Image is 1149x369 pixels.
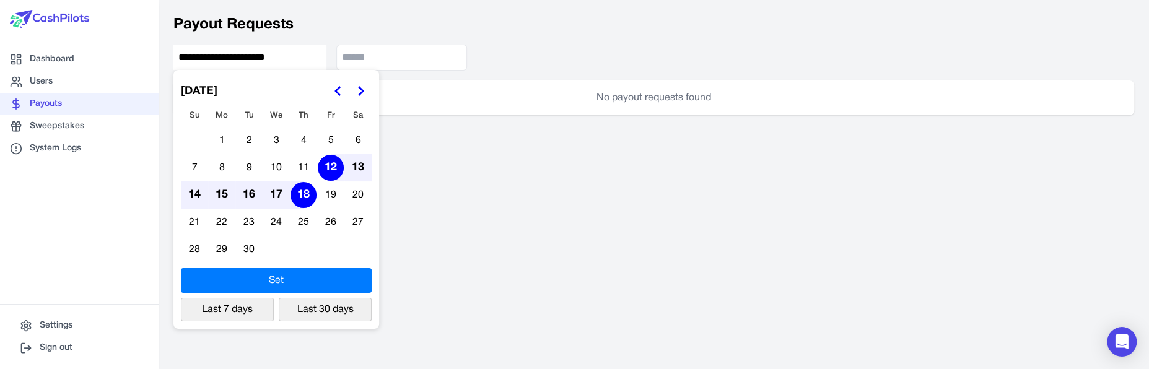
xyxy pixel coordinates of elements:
th: Monday [208,105,235,127]
button: Monday, September 8th, 2025 [209,155,235,181]
button: Go to the Next Month [349,80,372,102]
button: Wednesday, September 3rd, 2025 [263,128,289,154]
button: Saturday, September 20th, 2025 [345,182,371,208]
button: Tuesday, September 23rd, 2025 [236,209,262,235]
div: No payout requests found [173,80,1134,115]
button: Tuesday, September 9th, 2025 [236,155,262,181]
button: Sunday, September 21st, 2025 [181,209,208,235]
th: Tuesday [235,105,263,127]
button: Set [181,268,372,293]
button: Monday, September 22nd, 2025 [209,209,235,235]
button: Sunday, September 28th, 2025 [181,237,208,263]
button: Go to the Previous Month [327,80,349,102]
th: Thursday [290,105,317,127]
button: Last 30 days [279,298,372,321]
button: Friday, September 5th, 2025 [318,128,344,154]
button: Wednesday, September 10th, 2025 [263,155,289,181]
button: Monday, September 29th, 2025 [209,237,235,263]
button: Monday, September 15th, 2025, selected [209,182,235,208]
button: Friday, September 26th, 2025 [318,209,344,235]
a: Settings [10,315,149,337]
button: Saturday, September 27th, 2025 [345,209,371,235]
button: Friday, September 12th, 2025, selected [318,155,344,181]
button: Wednesday, September 17th, 2025, selected [263,182,289,208]
button: Thursday, September 11th, 2025 [291,155,317,181]
img: CashPilots Logo [10,10,89,28]
button: Saturday, September 13th, 2025, selected [345,155,371,181]
th: Saturday [344,105,372,127]
button: Sunday, September 7th, 2025 [181,155,208,181]
button: Wednesday, September 24th, 2025 [263,209,289,235]
button: Friday, September 19th, 2025 [318,182,344,208]
span: [DATE] [181,77,217,105]
button: Thursday, September 4th, 2025 [291,128,317,154]
button: Tuesday, September 16th, 2025, selected [236,182,262,208]
div: Open Intercom Messenger [1107,327,1137,357]
button: Today, Thursday, September 18th, 2025, selected [291,182,317,208]
button: Tuesday, September 30th, 2025 [236,237,262,263]
button: Last 7 days [181,298,274,321]
th: Wednesday [263,105,290,127]
th: Friday [317,105,344,127]
h1: Payout Requests [173,15,294,35]
button: Sign out [10,337,149,359]
button: Sunday, September 14th, 2025, selected [181,182,208,208]
table: September 2025 [181,105,372,263]
button: Monday, September 1st, 2025 [209,128,235,154]
button: Tuesday, September 2nd, 2025 [236,128,262,154]
button: Saturday, September 6th, 2025 [345,128,371,154]
button: Thursday, September 25th, 2025 [291,209,317,235]
th: Sunday [181,105,208,127]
